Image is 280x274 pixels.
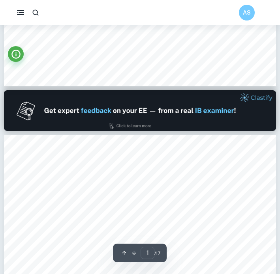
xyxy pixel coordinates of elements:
[154,250,160,257] span: / 17
[4,90,276,131] img: Ad
[8,46,24,62] button: Info
[239,5,255,21] button: AS
[242,8,252,17] h6: AS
